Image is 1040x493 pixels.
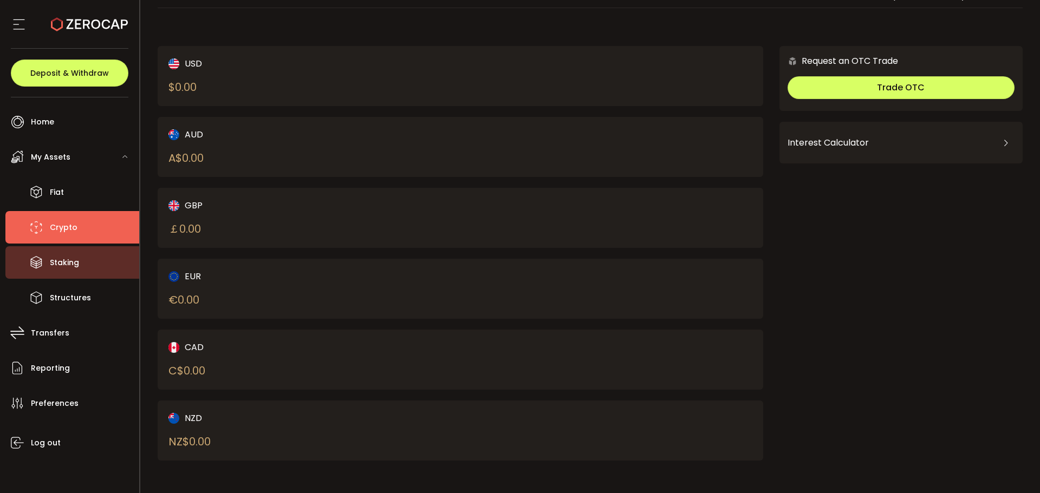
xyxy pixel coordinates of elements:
div: C$ 0.00 [168,363,205,379]
img: aud_portfolio.svg [168,129,179,140]
span: Trade OTC [877,81,925,94]
img: nzd_portfolio.svg [168,413,179,424]
div: ￡ 0.00 [168,221,201,237]
span: Home [31,114,54,130]
span: Staking [50,255,79,271]
img: cad_portfolio.svg [168,342,179,353]
div: € 0.00 [168,292,199,308]
img: 6nGpN7MZ9FLuBP83NiajKbTRY4UzlzQtBKtCrLLspmCkSvCZHBKvY3NxgQaT5JnOQREvtQ257bXeeSTueZfAPizblJ+Fe8JwA... [788,56,797,66]
img: usd_portfolio.svg [168,58,179,69]
span: Preferences [31,396,79,411]
div: NZ$ 0.00 [168,433,211,450]
div: $ 0.00 [168,79,197,95]
img: eur_portfolio.svg [168,271,179,282]
button: Trade OTC [788,76,1015,99]
div: EUR [168,269,431,283]
img: gbp_portfolio.svg [168,200,179,211]
div: GBP [168,199,431,212]
div: Interest Calculator [788,130,1015,156]
span: My Assets [31,149,70,165]
span: Transfers [31,325,69,341]
div: CAD [168,340,431,354]
div: A$ 0.00 [168,150,204,166]
span: Deposit & Withdraw [30,69,109,77]
span: Crypto [50,220,77,235]
button: Deposit & Withdraw [11,60,128,87]
div: Request an OTC Trade [779,54,898,68]
span: Fiat [50,185,64,200]
div: NZD [168,411,431,425]
div: USD [168,57,431,70]
iframe: Chat Widget [986,441,1040,493]
span: Reporting [31,360,70,376]
span: Log out [31,435,61,451]
span: Structures [50,290,91,306]
div: AUD [168,128,431,141]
